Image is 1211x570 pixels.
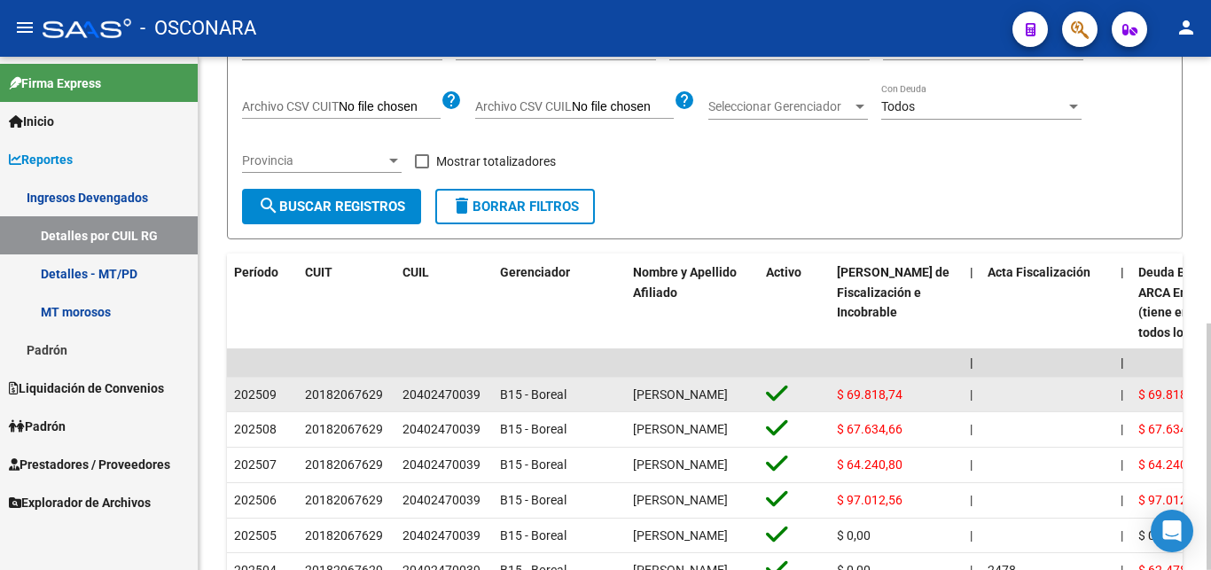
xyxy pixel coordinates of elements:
span: [PERSON_NAME] de Fiscalización e Incobrable [837,265,949,320]
span: $ 0,00 [1138,528,1172,543]
mat-icon: help [441,90,462,111]
span: Borrar Filtros [451,199,579,215]
span: | [1121,355,1124,370]
span: Buscar Registros [258,199,405,215]
datatable-header-cell: Gerenciador [493,254,626,352]
span: $ 69.818,74 [837,387,902,402]
span: $ 97.012,56 [837,493,902,507]
div: 20402470039 [402,455,480,475]
span: $ 69.818,74 [1138,387,1204,402]
div: 20182067629 [305,455,383,475]
span: [PERSON_NAME] [633,457,728,472]
span: B15 - Boreal [500,457,566,472]
span: B15 - Boreal [500,528,566,543]
datatable-header-cell: Acta Fiscalización [981,254,1113,352]
span: Explorador de Archivos [9,493,151,512]
span: 202506 [234,493,277,507]
span: Padrón [9,417,66,436]
span: 202509 [234,387,277,402]
div: Open Intercom Messenger [1151,510,1193,552]
span: Activo [766,265,801,279]
span: | [970,528,973,543]
span: B15 - Boreal [500,422,566,436]
span: Gerenciador [500,265,570,279]
span: 202508 [234,422,277,436]
span: Acta Fiscalización [988,265,1090,279]
datatable-header-cell: Deuda Bruta Neto de Fiscalización e Incobrable [830,254,963,352]
span: B15 - Boreal [500,493,566,507]
span: Provincia [242,153,386,168]
span: $ 67.634,66 [837,422,902,436]
div: 20182067629 [305,526,383,546]
span: | [1121,528,1123,543]
div: 20182067629 [305,490,383,511]
span: Liquidación de Convenios [9,379,164,398]
mat-icon: menu [14,17,35,38]
span: | [970,265,973,279]
span: $ 64.240,80 [1138,457,1204,472]
span: Archivo CSV CUIL [475,99,572,113]
span: | [1121,387,1123,402]
span: | [970,387,973,402]
datatable-header-cell: CUIL [395,254,493,352]
datatable-header-cell: | [1113,254,1131,352]
input: Archivo CSV CUIT [339,99,441,115]
span: Mostrar totalizadores [436,151,556,172]
span: CUIL [402,265,429,279]
span: [PERSON_NAME] [633,387,728,402]
span: $ 64.240,80 [837,457,902,472]
datatable-header-cell: | [963,254,981,352]
span: Archivo CSV CUIT [242,99,339,113]
div: 20182067629 [305,385,383,405]
span: 202505 [234,528,277,543]
div: 20402470039 [402,490,480,511]
span: Firma Express [9,74,101,93]
button: Buscar Registros [242,189,421,224]
div: 20402470039 [402,385,480,405]
span: CUIT [305,265,332,279]
span: | [970,422,973,436]
mat-icon: help [674,90,695,111]
span: | [1121,265,1124,279]
span: $ 0,00 [837,528,871,543]
span: Reportes [9,150,73,169]
datatable-header-cell: Activo [759,254,830,352]
span: Período [234,265,278,279]
span: | [1121,422,1123,436]
span: B15 - Boreal [500,387,566,402]
button: Borrar Filtros [435,189,595,224]
input: Archivo CSV CUIL [572,99,674,115]
span: | [970,355,973,370]
span: $ 97.012,56 [1138,493,1204,507]
datatable-header-cell: CUIT [298,254,395,352]
span: [PERSON_NAME] [633,528,728,543]
span: [PERSON_NAME] [633,422,728,436]
span: | [1121,493,1123,507]
mat-icon: delete [451,195,473,216]
span: Nombre y Apellido Afiliado [633,265,737,300]
datatable-header-cell: Período [227,254,298,352]
span: Prestadores / Proveedores [9,455,170,474]
span: | [970,493,973,507]
div: 20182067629 [305,419,383,440]
datatable-header-cell: Nombre y Apellido Afiliado [626,254,759,352]
mat-icon: search [258,195,279,216]
span: $ 67.634,66 [1138,422,1204,436]
span: | [970,457,973,472]
span: | [1121,457,1123,472]
span: 202507 [234,457,277,472]
span: Seleccionar Gerenciador [708,99,852,114]
mat-icon: person [1176,17,1197,38]
span: Todos [881,99,915,113]
div: 20402470039 [402,526,480,546]
span: - OSCONARA [140,9,256,48]
span: [PERSON_NAME] [633,493,728,507]
span: Inicio [9,112,54,131]
div: 20402470039 [402,419,480,440]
